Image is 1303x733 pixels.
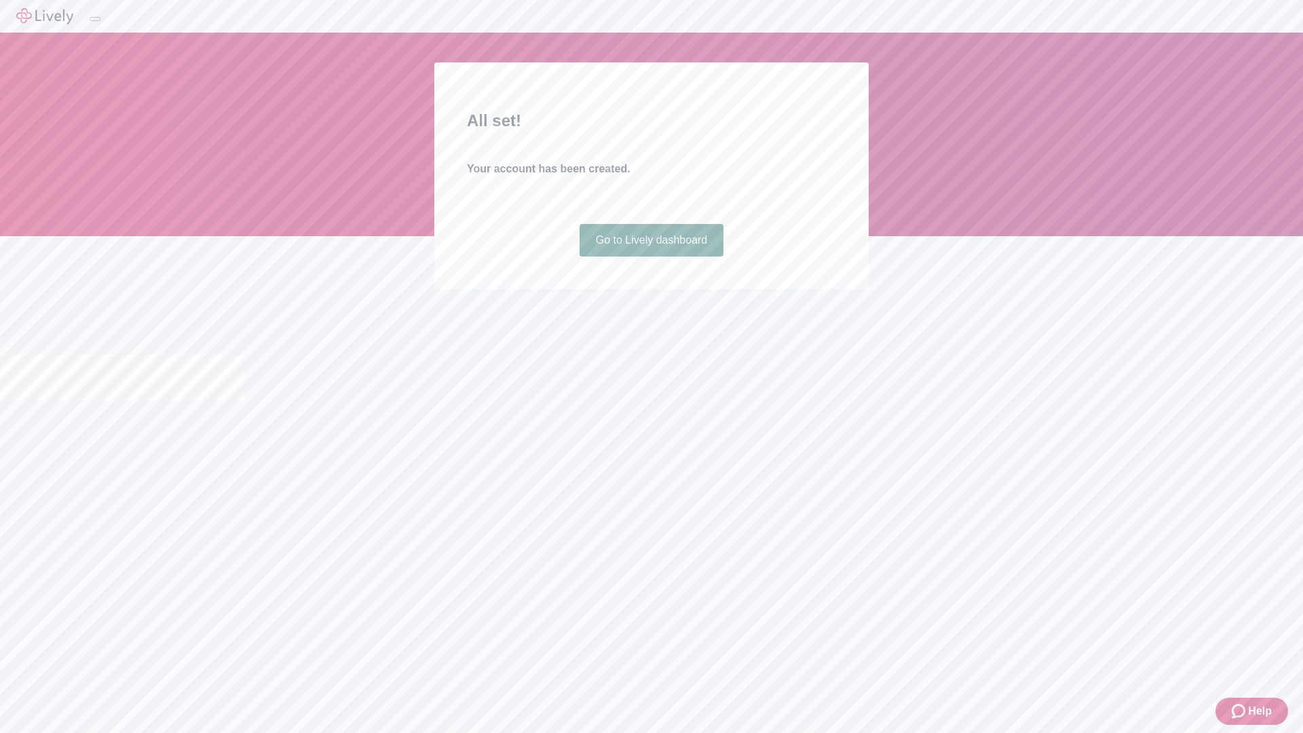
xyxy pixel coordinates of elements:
[1248,703,1272,719] span: Help
[1232,703,1248,719] svg: Zendesk support icon
[467,109,836,133] h2: All set!
[580,224,724,257] a: Go to Lively dashboard
[1215,698,1288,725] button: Zendesk support iconHelp
[90,17,100,21] button: Log out
[467,161,836,177] h4: Your account has been created.
[16,8,73,24] img: Lively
